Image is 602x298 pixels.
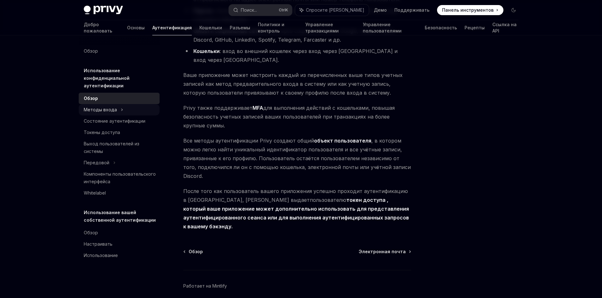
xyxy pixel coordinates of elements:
font: Электронная почта [359,249,406,254]
a: Настраивать [79,238,160,250]
font: Выход пользователей из системы [84,141,139,154]
a: Работает на Mintlify [183,283,227,289]
a: MFA [252,105,263,111]
a: Кошельки [193,48,220,55]
font: Управление транзакциями [305,22,339,33]
font: Whitelabel [84,190,106,196]
a: Демо [374,7,387,13]
a: объект пользователя [314,137,371,144]
a: Разъемы [230,20,250,35]
font: Панель инструментов [442,7,494,13]
font: Безопасность [425,25,457,30]
font: Все методы аутентификации Privy создают общий [183,137,314,144]
button: Спросите [PERSON_NAME] [295,4,369,16]
a: Поддерживать [394,7,429,13]
a: Обзор [79,227,160,238]
font: для выполнения действий с кошельками, повышая безопасность учетных записей ваших пользователей пр... [183,105,395,129]
a: Обзор [79,93,160,104]
button: Поиск...CtrlK [229,4,292,16]
font: Спросите [PERSON_NAME] [306,7,364,13]
font: Ctrl [279,8,285,12]
font: Обзор [84,96,98,101]
font: , в котором можно легко найти уникальный идентификатор пользователя и все учётные записи, привяза... [183,137,411,179]
font: Компоненты пользовательского интерфейса [84,171,156,184]
a: Основы [127,20,145,35]
a: Состояние аутентификации [79,115,160,127]
a: Добро пожаловать [84,20,120,35]
a: Политики и контроль [258,20,298,35]
a: Токены доступа [79,127,160,138]
img: темный логотип [84,6,123,15]
a: Рецепты [465,20,485,35]
font: Использование [84,253,118,258]
button: Включить темный режим [508,5,519,15]
font: Передовой [84,160,109,165]
font: Обзор [189,249,203,254]
a: Аутентификация [152,20,192,35]
font: Ваше приложение может настроить каждый из перечисленных выше типов учетных записей как метод пред... [183,72,403,96]
font: Ссылка на API [492,22,517,33]
font: Использование конфиденциальной аутентификации [84,68,130,88]
font: Работает на Mintlify [183,283,227,289]
a: Безопасность [425,20,457,35]
font: Privy также поддерживает [183,105,252,111]
a: Выход пользователей из системы [79,138,160,157]
font: Кошельки [193,48,220,54]
font: Кошельки [199,25,222,30]
a: Управление пользователями [363,20,417,35]
font: Обзор [84,48,98,54]
a: Обзор [184,248,203,255]
font: пользователю [310,197,346,203]
font: Рецепты [465,25,485,30]
a: Электронная почта [359,248,410,255]
a: Кошельки [199,20,222,35]
font: Основы [127,25,145,30]
font: Управление пользователями [363,22,402,33]
font: Токены доступа [84,130,120,135]
font: Добро пожаловать [84,22,112,33]
font: : вход во внешний кошелек через вход через [GEOGRAPHIC_DATA] и вход через [GEOGRAPHIC_DATA]. [193,48,398,63]
font: Поиск... [241,7,257,13]
font: Политики и контроль [258,22,284,33]
font: После того как пользователь вашего приложения успешно проходит аутентификацию в [GEOGRAPHIC_DATA]... [183,188,408,203]
font: Методы входа [84,107,117,112]
font: Состояние аутентификации [84,118,145,124]
a: Панель инструментов [437,5,503,15]
font: Обзор [84,230,98,235]
a: Ссылка на API [492,20,518,35]
a: Компоненты пользовательского интерфейса [79,168,160,187]
font: Разъемы [230,25,250,30]
a: Whitelabel [79,187,160,199]
font: K [285,8,288,12]
a: Использование [79,250,160,261]
a: Обзор [79,45,160,57]
font: Настраивать [84,241,112,247]
font: Использование вашей собственной аутентификации [84,210,156,223]
a: Управление транзакциями [305,20,355,35]
font: Аутентификация [152,25,192,30]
